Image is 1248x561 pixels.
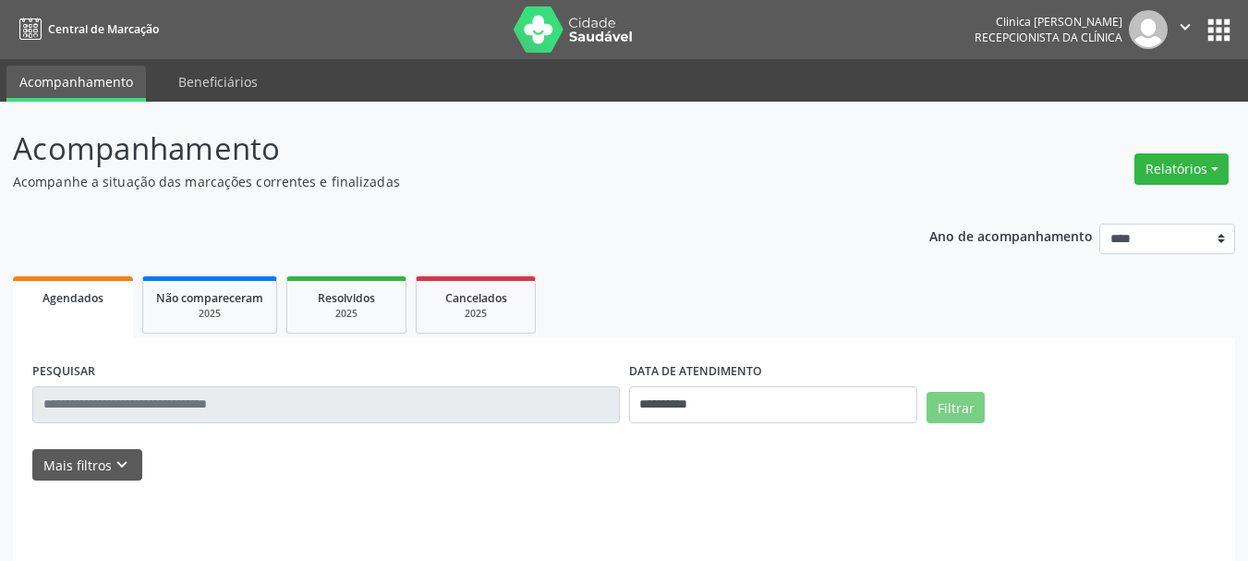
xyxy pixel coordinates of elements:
[1203,14,1235,46] button: apps
[156,307,263,321] div: 2025
[112,455,132,475] i: keyboard_arrow_down
[1129,10,1168,49] img: img
[42,290,103,306] span: Agendados
[48,21,159,37] span: Central de Marcação
[430,307,522,321] div: 2025
[13,172,868,191] p: Acompanhe a situação das marcações correntes e finalizadas
[929,224,1093,247] p: Ano de acompanhamento
[13,14,159,44] a: Central de Marcação
[1175,17,1195,37] i: 
[300,307,393,321] div: 2025
[318,290,375,306] span: Resolvidos
[32,449,142,482] button: Mais filtroskeyboard_arrow_down
[156,290,263,306] span: Não compareceram
[975,30,1122,45] span: Recepcionista da clínica
[13,126,868,172] p: Acompanhamento
[927,392,985,423] button: Filtrar
[32,358,95,386] label: PESQUISAR
[445,290,507,306] span: Cancelados
[165,66,271,98] a: Beneficiários
[6,66,146,102] a: Acompanhamento
[975,14,1122,30] div: Clinica [PERSON_NAME]
[1168,10,1203,49] button: 
[629,358,762,386] label: DATA DE ATENDIMENTO
[1134,153,1229,185] button: Relatórios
